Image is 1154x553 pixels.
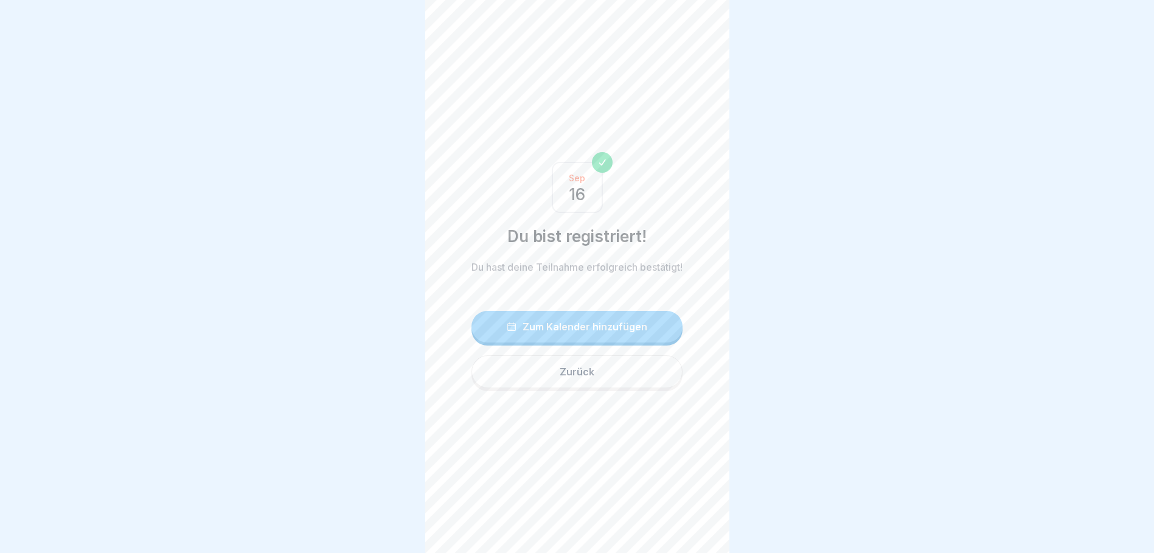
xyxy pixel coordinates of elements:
p: Sep [569,172,585,184]
p: Du hast deine Teilnahme erfolgreich bestätigt! [471,260,683,274]
div: Zurück [560,366,594,377]
div: Zum Kalender hinzufügen [507,321,647,332]
button: Zurück [471,355,683,388]
button: Zum Kalender hinzufügen [471,311,683,343]
p: 16 [569,186,585,203]
h1: Du bist registriert! [507,225,647,248]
